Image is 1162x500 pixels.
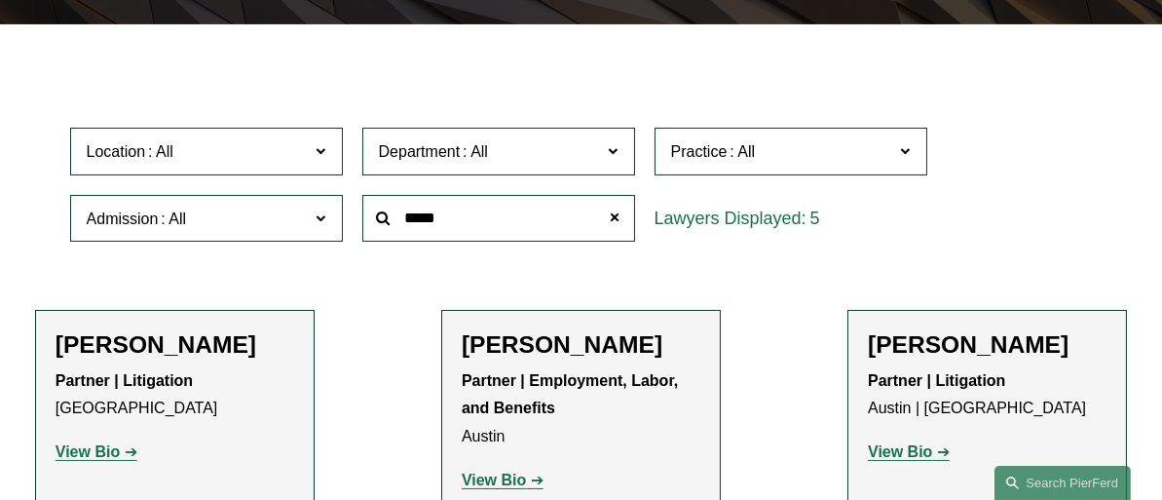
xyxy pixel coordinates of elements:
strong: Partner | Litigation [56,372,193,389]
span: Practice [671,143,728,160]
p: Austin | [GEOGRAPHIC_DATA] [868,367,1106,424]
strong: View Bio [868,443,932,460]
strong: Partner | Litigation [868,372,1005,389]
p: Austin [462,367,700,451]
a: View Bio [868,443,950,460]
a: Search this site [994,466,1131,500]
span: 5 [810,209,820,228]
h2: [PERSON_NAME] [868,330,1106,360]
strong: View Bio [56,443,120,460]
p: [GEOGRAPHIC_DATA] [56,367,294,424]
a: View Bio [462,472,544,488]
span: Department [379,143,461,160]
a: View Bio [56,443,137,460]
strong: Partner | Employment, Labor, and Benefits [462,372,683,417]
h2: [PERSON_NAME] [56,330,294,360]
strong: View Bio [462,472,526,488]
h2: [PERSON_NAME] [462,330,700,360]
span: Location [87,143,146,160]
span: Admission [87,211,159,227]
